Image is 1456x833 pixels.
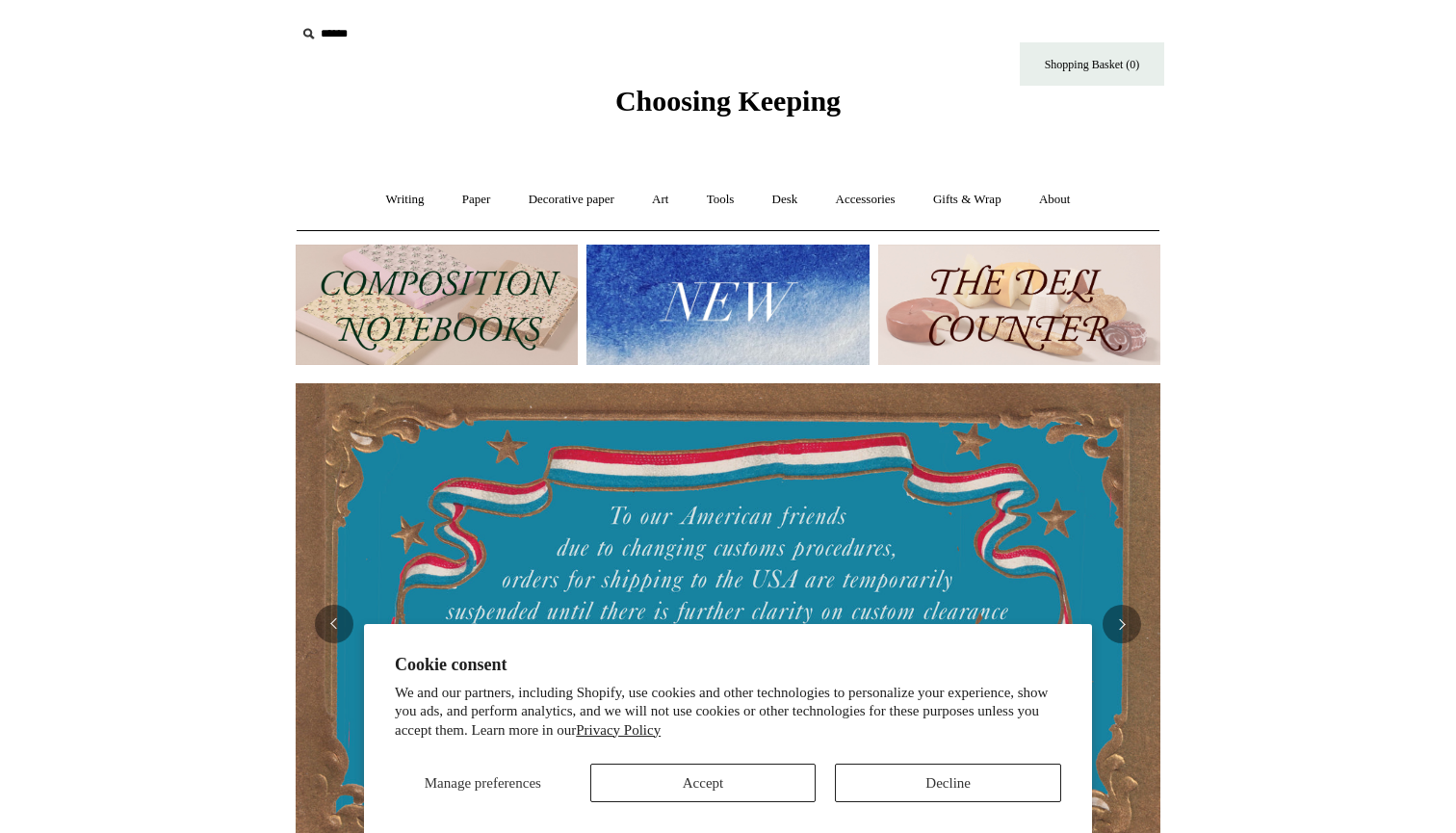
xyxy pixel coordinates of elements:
button: Decline [835,764,1061,802]
a: Choosing Keeping [615,100,841,114]
img: 202302 Composition ledgers.jpg__PID:69722ee6-fa44-49dd-a067-31375e5d54ec [296,245,578,365]
h2: Cookie consent [395,655,1061,675]
p: We and our partners, including Shopify, use cookies and other technologies to personalize your ex... [395,684,1061,741]
button: Previous [315,605,353,643]
a: Decorative paper [511,174,632,225]
a: Privacy Policy [576,722,661,738]
a: About [1022,174,1088,225]
a: Tools [689,174,752,225]
a: Gifts & Wrap [916,174,1019,225]
img: The Deli Counter [878,245,1160,365]
span: Manage preferences [425,775,541,791]
button: Next [1103,605,1141,643]
a: Accessories [819,174,913,225]
img: New.jpg__PID:f73bdf93-380a-4a35-bcfe-7823039498e1 [586,245,869,365]
a: Writing [369,174,442,225]
a: Shopping Basket (0) [1020,42,1164,86]
button: Manage preferences [395,764,571,802]
button: Accept [590,764,817,802]
a: Desk [755,174,816,225]
span: Choosing Keeping [615,85,841,117]
a: Paper [445,174,508,225]
a: Art [635,174,686,225]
